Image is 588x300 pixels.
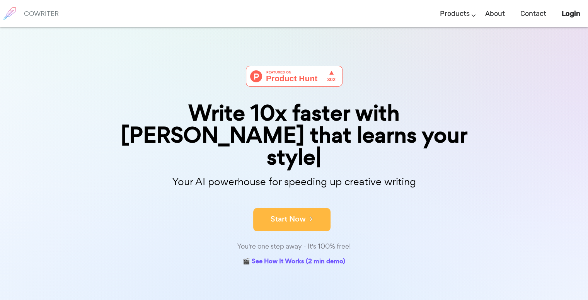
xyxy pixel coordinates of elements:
a: Login [562,2,580,25]
button: Start Now [253,208,331,231]
a: Contact [520,2,546,25]
img: Cowriter - Your AI buddy for speeding up creative writing | Product Hunt [246,66,343,87]
h6: COWRITER [24,10,59,17]
a: About [485,2,505,25]
a: 🎬 See How It Works (2 min demo) [243,256,345,268]
div: Write 10x faster with [PERSON_NAME] that learns your style [101,102,487,169]
div: You're one step away - It's 100% free! [101,241,487,252]
p: Your AI powerhouse for speeding up creative writing [101,174,487,190]
a: Products [440,2,470,25]
b: Login [562,9,580,18]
